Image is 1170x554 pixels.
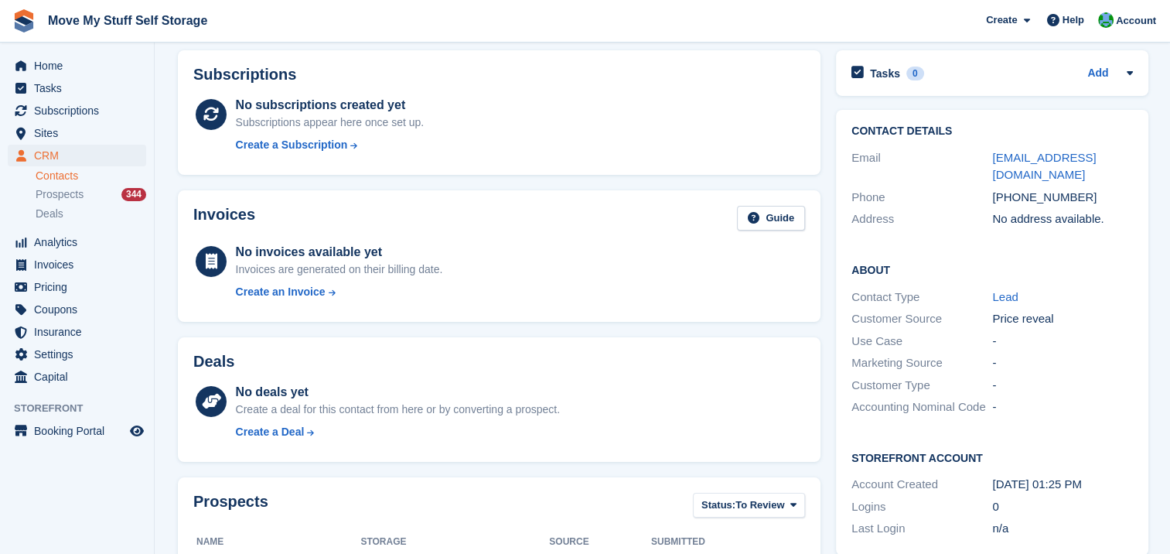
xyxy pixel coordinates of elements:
a: menu [8,77,146,99]
span: Deals [36,207,63,221]
a: menu [8,344,146,365]
div: No invoices available yet [236,243,443,262]
div: Account Created [851,476,992,494]
button: Status: To Review [693,493,805,518]
span: Insurance [34,321,127,343]
div: 344 [121,188,146,201]
a: Guide [737,206,805,231]
span: Pricing [34,276,127,298]
h2: Deals [193,353,234,371]
div: Subscriptions appear here once set up. [236,115,425,131]
a: Preview store [128,422,146,440]
span: Create [986,12,1017,28]
a: Prospects 344 [36,186,146,203]
h2: Prospects [193,493,268,522]
a: menu [8,145,146,166]
span: Booking Portal [34,420,127,442]
span: Home [34,55,127,77]
a: menu [8,420,146,442]
a: Move My Stuff Self Storage [42,8,213,33]
a: menu [8,299,146,320]
span: Account [1116,13,1156,29]
span: Sites [34,122,127,144]
div: Invoices are generated on their billing date. [236,262,443,278]
div: Price reveal [992,310,1133,328]
div: 0 [906,67,924,80]
div: - [992,333,1133,351]
div: Email [851,149,992,184]
div: Customer Type [851,377,992,395]
div: Customer Source [851,310,992,328]
a: [EMAIL_ADDRESS][DOMAIN_NAME] [992,151,1096,182]
a: menu [8,276,146,298]
h2: Subscriptions [193,66,805,84]
img: Dan [1098,12,1114,28]
a: menu [8,122,146,144]
a: Contacts [36,169,146,183]
div: 0 [992,498,1133,516]
div: - [992,398,1133,416]
a: Deals [36,206,146,222]
div: Create a Deal [236,424,305,440]
span: Invoices [34,254,127,275]
span: Capital [34,366,127,388]
a: menu [8,321,146,343]
div: Marketing Source [851,354,992,372]
div: Logins [851,498,992,516]
div: [DATE] 01:25 PM [992,476,1133,494]
h2: About [851,262,1133,277]
div: - [992,354,1133,372]
div: n/a [992,520,1133,538]
div: Phone [851,189,992,207]
span: Settings [34,344,127,365]
div: Create a deal for this contact from here or by converting a prospect. [236,402,560,418]
h2: Contact Details [851,125,1133,138]
a: Add [1087,65,1108,83]
span: CRM [34,145,127,166]
a: menu [8,254,146,275]
span: Analytics [34,231,127,253]
img: stora-icon-8386f47178a22dfd0bd8f6a31ec36ba5ce8667c1dd55bd0f319d3a0aa187defe.svg [12,9,36,32]
div: Contact Type [851,289,992,306]
h2: Tasks [870,67,900,80]
span: To Review [735,498,784,513]
div: Create an Invoice [236,284,326,300]
span: Help [1063,12,1084,28]
a: menu [8,100,146,121]
div: Accounting Nominal Code [851,398,992,416]
div: Last Login [851,520,992,538]
a: Create a Deal [236,424,560,440]
a: Create a Subscription [236,137,425,153]
div: Use Case [851,333,992,351]
a: Lead [992,290,1018,303]
div: [PHONE_NUMBER] [992,189,1133,207]
a: menu [8,366,146,388]
div: Create a Subscription [236,137,348,153]
div: No deals yet [236,383,560,402]
div: - [992,377,1133,395]
span: Storefront [14,401,154,416]
span: Prospects [36,187,84,202]
a: Create an Invoice [236,284,443,300]
span: Subscriptions [34,100,127,121]
div: No subscriptions created yet [236,96,425,115]
a: menu [8,55,146,77]
div: Address [851,210,992,228]
span: Status: [701,498,735,513]
div: No address available. [992,210,1133,228]
span: Coupons [34,299,127,320]
h2: Storefront Account [851,450,1133,465]
span: Tasks [34,77,127,99]
a: menu [8,231,146,253]
h2: Invoices [193,206,255,231]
